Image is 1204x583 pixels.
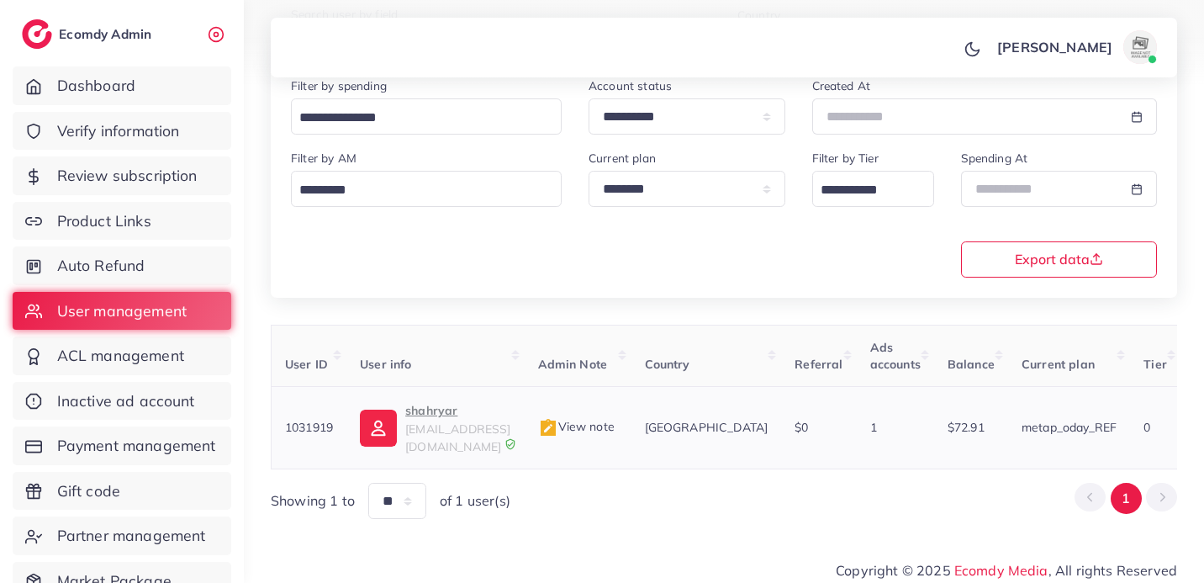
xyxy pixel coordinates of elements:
span: of 1 user(s) [440,491,510,511]
span: Referral [795,357,842,372]
span: [GEOGRAPHIC_DATA] [645,420,768,435]
span: [EMAIL_ADDRESS][DOMAIN_NAME] [405,421,510,453]
span: Payment management [57,435,216,457]
span: Product Links [57,210,151,232]
span: Inactive ad account [57,390,195,412]
a: Payment management [13,427,231,465]
span: metap_oday_REF [1022,420,1117,435]
a: [PERSON_NAME]avatar [988,30,1164,64]
img: 9CAL8B2pu8EFxCJHYAAAAldEVYdGRhdGU6Y3JlYXRlADIwMjItMTItMDlUMDQ6NTg6MzkrMDA6MDBXSlgLAAAAJXRFWHRkYXR... [504,438,516,450]
a: Gift code [13,472,231,511]
a: Dashboard [13,66,231,105]
ul: Pagination [1075,483,1177,514]
p: shahryar [405,400,510,421]
button: Go to page 1 [1111,483,1142,514]
span: Tier [1143,357,1167,372]
button: Export data [961,241,1158,278]
span: $0 [795,420,808,435]
input: Search for option [293,105,540,131]
span: Auto Refund [57,255,145,277]
span: View note [538,419,615,434]
span: Export data [1015,252,1103,266]
input: Search for option [293,178,540,204]
label: Current plan [589,150,656,167]
label: Account status [589,77,672,94]
img: ic-user-info.36bf1079.svg [360,410,397,447]
span: Admin Note [538,357,608,372]
div: Search for option [291,171,562,207]
input: Search for option [815,178,912,204]
a: Verify information [13,112,231,151]
span: User management [57,300,187,322]
span: 1 [870,420,877,435]
span: Copyright © 2025 [836,560,1177,580]
span: User ID [285,357,328,372]
a: Inactive ad account [13,382,231,421]
label: Filter by Tier [812,150,879,167]
span: Ads accounts [870,340,921,372]
span: Balance [948,357,995,372]
div: Search for option [812,171,934,207]
a: User management [13,292,231,331]
label: Created At [812,77,871,94]
span: Dashboard [57,75,135,97]
span: , All rights Reserved [1048,560,1177,580]
img: avatar [1123,30,1157,64]
span: 0 [1143,420,1150,435]
span: Gift code [57,480,120,502]
a: Ecomdy Media [954,562,1048,579]
span: Showing 1 to [271,491,355,511]
span: Current plan [1022,357,1095,372]
a: logoEcomdy Admin [22,19,156,49]
span: Verify information [57,120,180,142]
a: Product Links [13,202,231,241]
label: Filter by spending [291,77,387,94]
span: $72.91 [948,420,985,435]
span: User info [360,357,411,372]
div: Search for option [291,98,562,135]
span: Country [645,357,690,372]
span: Partner management [57,525,206,547]
a: shahryar[EMAIL_ADDRESS][DOMAIN_NAME] [360,400,510,455]
label: Filter by AM [291,150,356,167]
span: ACL management [57,345,184,367]
img: logo [22,19,52,49]
label: Spending At [961,150,1028,167]
a: ACL management [13,337,231,375]
a: Review subscription [13,156,231,195]
p: [PERSON_NAME] [997,37,1112,57]
a: Partner management [13,517,231,555]
img: admin_note.cdd0b510.svg [538,418,558,438]
span: 1031919 [285,420,333,435]
a: Auto Refund [13,246,231,285]
span: Review subscription [57,165,198,187]
h2: Ecomdy Admin [59,26,156,42]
